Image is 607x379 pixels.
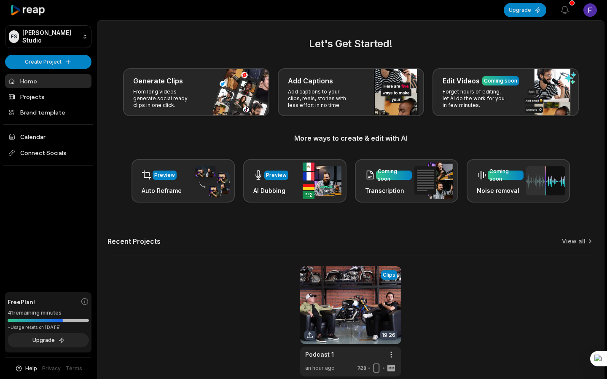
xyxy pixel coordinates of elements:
span: Free Plan! [8,297,35,306]
div: Coming soon [484,77,517,85]
h3: Noise removal [477,186,524,195]
img: ai_dubbing.png [303,163,341,199]
button: Create Project [5,55,91,69]
iframe: Intercom live chat [578,350,599,371]
img: transcription.png [414,163,453,199]
img: auto_reframe.png [191,165,230,198]
h3: AI Dubbing [253,186,288,195]
div: 41 remaining minutes [8,309,89,317]
a: Calendar [5,130,91,144]
h2: Let's Get Started! [107,36,594,51]
h2: Recent Projects [107,237,161,246]
span: Connect Socials [5,145,91,160]
a: Privacy [42,365,61,372]
a: View all [562,237,586,246]
button: Help [15,365,37,372]
h3: More ways to create & edit with AI [107,133,594,143]
h3: Transcription [365,186,412,195]
a: Terms [66,365,82,372]
p: Forget hours of editing, let AI do the work for you in few minutes. [443,88,508,109]
button: Upgrade [8,333,89,347]
p: From long videos generate social ready clips in one click. [133,88,199,109]
p: Add captions to your clips, reels, stories with less effort in no time. [288,88,353,109]
img: noise_removal.png [526,166,565,195]
p: [PERSON_NAME] Studio [22,29,79,44]
div: Coming soon [378,168,410,183]
a: Projects [5,90,91,104]
div: Preview [154,171,175,179]
h3: Add Captions [288,76,333,86]
h3: Edit Videos [443,76,480,86]
h3: Auto Reframe [142,186,182,195]
a: Brand template [5,105,91,119]
div: Preview [266,171,287,179]
div: Coming soon [489,168,522,183]
a: Podcast 1 [305,350,334,359]
h3: Generate Clips [133,76,183,86]
button: Upgrade [504,3,546,17]
div: *Usage resets on [DATE] [8,324,89,331]
a: Home [5,74,91,88]
div: FS [9,30,19,43]
span: Help [25,365,37,372]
